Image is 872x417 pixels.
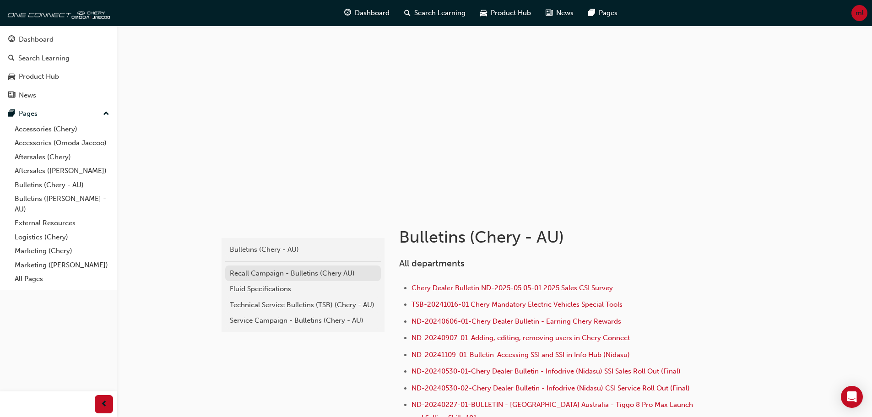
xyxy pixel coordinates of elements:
[11,244,113,258] a: Marketing (Chery)
[588,7,595,19] span: pages-icon
[538,4,581,22] a: news-iconNews
[4,29,113,105] button: DashboardSearch LearningProduct HubNews
[11,178,113,192] a: Bulletins (Chery - AU)
[399,258,465,269] span: All departments
[225,297,381,313] a: Technical Service Bulletins (TSB) (Chery - AU)
[412,367,681,375] a: ND-20240530-01-Chery Dealer Bulletin - Infodrive (Nidasu) SSI Sales Roll Out (Final)
[5,4,110,22] img: oneconnect
[225,242,381,258] a: Bulletins (Chery - AU)
[225,313,381,329] a: Service Campaign - Bulletins (Chery - AU)
[412,300,623,309] a: TSB-20241016-01 Chery Mandatory Electric Vehicles Special Tools
[230,300,376,310] div: Technical Service Bulletins (TSB) (Chery - AU)
[841,386,863,408] div: Open Intercom Messenger
[11,272,113,286] a: All Pages
[19,90,36,101] div: News
[412,384,690,392] a: ND-20240530-02-Chery Dealer Bulletin - Infodrive (Nidasu) CSI Service Roll Out (Final)
[556,8,574,18] span: News
[412,334,630,342] a: ND-20240907-01-Adding, editing, removing users in Chery Connect
[11,230,113,244] a: Logistics (Chery)
[8,73,15,81] span: car-icon
[412,351,630,359] a: ND-20241109-01-Bulletin-Accessing SSI and SSI in Info Hub (Nidasu)
[11,122,113,136] a: Accessories (Chery)
[397,4,473,22] a: search-iconSearch Learning
[8,54,15,63] span: search-icon
[101,399,108,410] span: prev-icon
[355,8,390,18] span: Dashboard
[230,244,376,255] div: Bulletins (Chery - AU)
[19,34,54,45] div: Dashboard
[230,315,376,326] div: Service Campaign - Bulletins (Chery - AU)
[399,227,699,247] h1: Bulletins (Chery - AU)
[19,71,59,82] div: Product Hub
[4,105,113,122] button: Pages
[11,216,113,230] a: External Resources
[11,136,113,150] a: Accessories (Omoda Jaecoo)
[11,258,113,272] a: Marketing ([PERSON_NAME])
[412,284,613,292] a: Chery Dealer Bulletin ND-2025-05.05-01 2025 Sales CSI Survey
[225,281,381,297] a: Fluid Specifications
[473,4,538,22] a: car-iconProduct Hub
[11,164,113,178] a: Aftersales ([PERSON_NAME])
[8,36,15,44] span: guage-icon
[404,7,411,19] span: search-icon
[337,4,397,22] a: guage-iconDashboard
[230,284,376,294] div: Fluid Specifications
[599,8,617,18] span: Pages
[851,5,867,21] button: ml
[412,317,621,325] a: ND-20240606-01-Chery Dealer Bulletin - Earning Chery Rewards
[414,8,466,18] span: Search Learning
[11,192,113,216] a: Bulletins ([PERSON_NAME] - AU)
[19,108,38,119] div: Pages
[230,268,376,279] div: Recall Campaign - Bulletins (Chery AU)
[4,50,113,67] a: Search Learning
[344,7,351,19] span: guage-icon
[546,7,552,19] span: news-icon
[4,31,113,48] a: Dashboard
[491,8,531,18] span: Product Hub
[8,110,15,118] span: pages-icon
[581,4,625,22] a: pages-iconPages
[103,108,109,120] span: up-icon
[18,53,70,64] div: Search Learning
[11,150,113,164] a: Aftersales (Chery)
[225,265,381,282] a: Recall Campaign - Bulletins (Chery AU)
[4,87,113,104] a: News
[856,8,864,18] span: ml
[4,68,113,85] a: Product Hub
[8,92,15,100] span: news-icon
[480,7,487,19] span: car-icon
